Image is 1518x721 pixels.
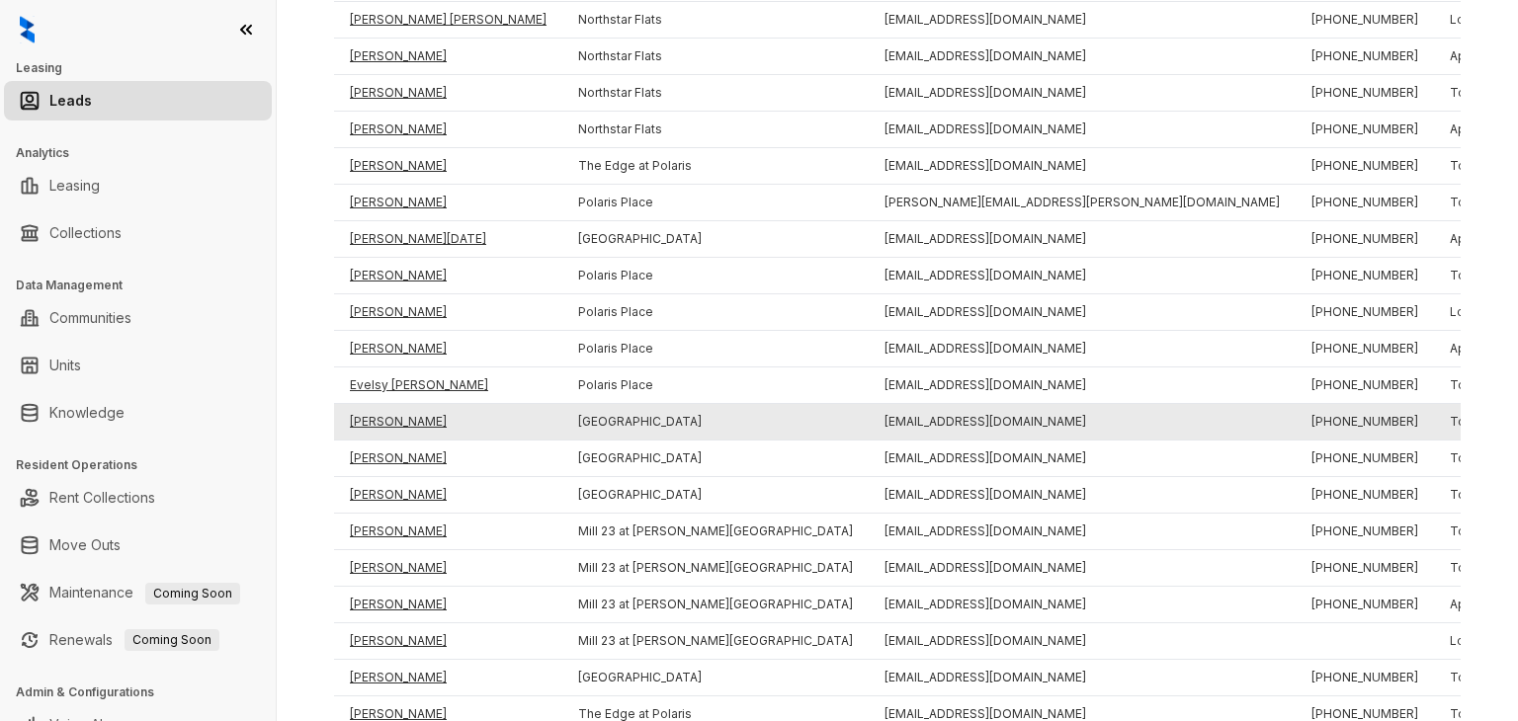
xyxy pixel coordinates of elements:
[334,587,562,623] td: [PERSON_NAME]
[869,39,1296,75] td: [EMAIL_ADDRESS][DOMAIN_NAME]
[334,112,562,148] td: [PERSON_NAME]
[1296,404,1434,441] td: [PHONE_NUMBER]
[49,166,100,205] a: Leasing
[869,587,1296,623] td: [EMAIL_ADDRESS][DOMAIN_NAME]
[562,75,869,112] td: Northstar Flats
[562,441,869,477] td: [GEOGRAPHIC_DATA]
[334,294,562,331] td: [PERSON_NAME]
[4,298,272,338] li: Communities
[1296,148,1434,185] td: [PHONE_NUMBER]
[334,441,562,477] td: [PERSON_NAME]
[1296,258,1434,294] td: [PHONE_NUMBER]
[869,331,1296,367] td: [EMAIL_ADDRESS][DOMAIN_NAME]
[49,298,131,338] a: Communities
[869,75,1296,112] td: [EMAIL_ADDRESS][DOMAIN_NAME]
[869,294,1296,331] td: [EMAIL_ADDRESS][DOMAIN_NAME]
[1296,587,1434,623] td: [PHONE_NUMBER]
[1296,112,1434,148] td: [PHONE_NUMBER]
[869,221,1296,258] td: [EMAIL_ADDRESS][DOMAIN_NAME]
[869,514,1296,550] td: [EMAIL_ADDRESS][DOMAIN_NAME]
[1296,514,1434,550] td: [PHONE_NUMBER]
[562,477,869,514] td: [GEOGRAPHIC_DATA]
[869,112,1296,148] td: [EMAIL_ADDRESS][DOMAIN_NAME]
[334,404,562,441] td: [PERSON_NAME]
[562,404,869,441] td: [GEOGRAPHIC_DATA]
[49,620,219,660] a: RenewalsComing Soon
[1296,2,1434,39] td: [PHONE_NUMBER]
[49,393,125,433] a: Knowledge
[1296,477,1434,514] td: [PHONE_NUMBER]
[16,59,276,77] h3: Leasing
[869,258,1296,294] td: [EMAIL_ADDRESS][DOMAIN_NAME]
[869,477,1296,514] td: [EMAIL_ADDRESS][DOMAIN_NAME]
[4,346,272,385] li: Units
[562,2,869,39] td: Northstar Flats
[4,166,272,205] li: Leasing
[4,393,272,433] li: Knowledge
[334,550,562,587] td: [PERSON_NAME]
[869,623,1296,660] td: [EMAIL_ADDRESS][DOMAIN_NAME]
[16,683,276,701] h3: Admin & Configurations
[1296,221,1434,258] td: [PHONE_NUMBER]
[869,367,1296,404] td: [EMAIL_ADDRESS][DOMAIN_NAME]
[562,112,869,148] td: Northstar Flats
[334,660,562,696] td: [PERSON_NAME]
[49,346,81,385] a: Units
[1296,367,1434,404] td: [PHONE_NUMBER]
[4,573,272,612] li: Maintenance
[125,629,219,651] span: Coming Soon
[869,2,1296,39] td: [EMAIL_ADDRESS][DOMAIN_NAME]
[562,258,869,294] td: Polaris Place
[16,456,276,474] h3: Resident Operations
[562,550,869,587] td: Mill 23 at [PERSON_NAME][GEOGRAPHIC_DATA]
[869,660,1296,696] td: [EMAIL_ADDRESS][DOMAIN_NAME]
[334,331,562,367] td: [PERSON_NAME]
[49,525,121,565] a: Move Outs
[334,623,562,660] td: [PERSON_NAME]
[869,550,1296,587] td: [EMAIL_ADDRESS][DOMAIN_NAME]
[562,623,869,660] td: Mill 23 at [PERSON_NAME][GEOGRAPHIC_DATA]
[334,367,562,404] td: Evelsy [PERSON_NAME]
[562,587,869,623] td: Mill 23 at [PERSON_NAME][GEOGRAPHIC_DATA]
[334,514,562,550] td: [PERSON_NAME]
[562,367,869,404] td: Polaris Place
[869,185,1296,221] td: [PERSON_NAME][EMAIL_ADDRESS][PERSON_NAME][DOMAIN_NAME]
[4,213,272,253] li: Collections
[334,39,562,75] td: [PERSON_NAME]
[1296,75,1434,112] td: [PHONE_NUMBER]
[562,221,869,258] td: [GEOGRAPHIC_DATA]
[334,185,562,221] td: [PERSON_NAME]
[334,477,562,514] td: [PERSON_NAME]
[334,75,562,112] td: [PERSON_NAME]
[49,213,122,253] a: Collections
[562,294,869,331] td: Polaris Place
[1296,441,1434,477] td: [PHONE_NUMBER]
[334,148,562,185] td: [PERSON_NAME]
[562,39,869,75] td: Northstar Flats
[562,660,869,696] td: [GEOGRAPHIC_DATA]
[4,525,272,565] li: Move Outs
[49,81,92,120] a: Leads
[1296,331,1434,367] td: [PHONE_NUMBER]
[49,478,155,518] a: Rent Collections
[334,258,562,294] td: [PERSON_NAME]
[334,221,562,258] td: [PERSON_NAME][DATE]
[16,277,276,294] h3: Data Management
[869,404,1296,441] td: [EMAIL_ADDRESS][DOMAIN_NAME]
[562,514,869,550] td: Mill 23 at [PERSON_NAME][GEOGRAPHIC_DATA]
[16,144,276,162] h3: Analytics
[1296,39,1434,75] td: [PHONE_NUMBER]
[1296,550,1434,587] td: [PHONE_NUMBER]
[1296,660,1434,696] td: [PHONE_NUMBER]
[334,2,562,39] td: [PERSON_NAME] [PERSON_NAME]
[1296,185,1434,221] td: [PHONE_NUMBER]
[4,478,272,518] li: Rent Collections
[1296,294,1434,331] td: [PHONE_NUMBER]
[4,81,272,120] li: Leads
[562,148,869,185] td: The Edge at Polaris
[20,16,35,43] img: logo
[869,441,1296,477] td: [EMAIL_ADDRESS][DOMAIN_NAME]
[145,583,240,604] span: Coming Soon
[562,331,869,367] td: Polaris Place
[562,185,869,221] td: Polaris Place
